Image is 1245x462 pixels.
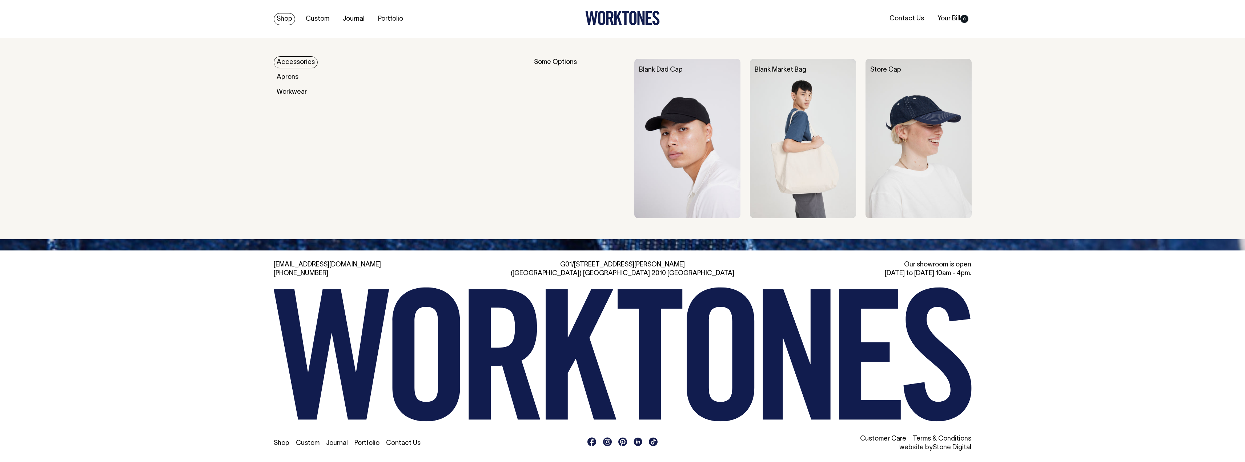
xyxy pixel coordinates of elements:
[746,261,972,278] div: Our showroom is open [DATE] to [DATE] 10am - 4pm.
[634,59,740,218] img: Blank Dad Cap
[866,59,972,218] img: Store Cap
[750,59,856,218] img: Blank Market Bag
[274,86,310,98] a: Workwear
[386,440,421,446] a: Contact Us
[534,59,625,218] div: Some Options
[870,67,901,73] a: Store Cap
[755,67,806,73] a: Blank Market Bag
[639,67,683,73] a: Blank Dad Cap
[933,445,971,451] a: Stone Digital
[274,440,289,446] a: Shop
[860,436,906,442] a: Customer Care
[274,56,318,68] a: Accessories
[887,13,927,25] a: Contact Us
[274,13,295,25] a: Shop
[375,13,406,25] a: Portfolio
[935,13,971,25] a: Your Bill0
[274,270,328,277] a: [PHONE_NUMBER]
[913,436,971,442] a: Terms & Conditions
[340,13,368,25] a: Journal
[296,440,320,446] a: Custom
[274,262,381,268] a: [EMAIL_ADDRESS][DOMAIN_NAME]
[746,443,972,452] li: website by
[326,440,348,446] a: Journal
[510,261,735,278] div: G01/[STREET_ADDRESS][PERSON_NAME] ([GEOGRAPHIC_DATA]) [GEOGRAPHIC_DATA] 2010 [GEOGRAPHIC_DATA]
[960,15,968,23] span: 0
[354,440,379,446] a: Portfolio
[303,13,332,25] a: Custom
[274,71,301,83] a: Aprons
